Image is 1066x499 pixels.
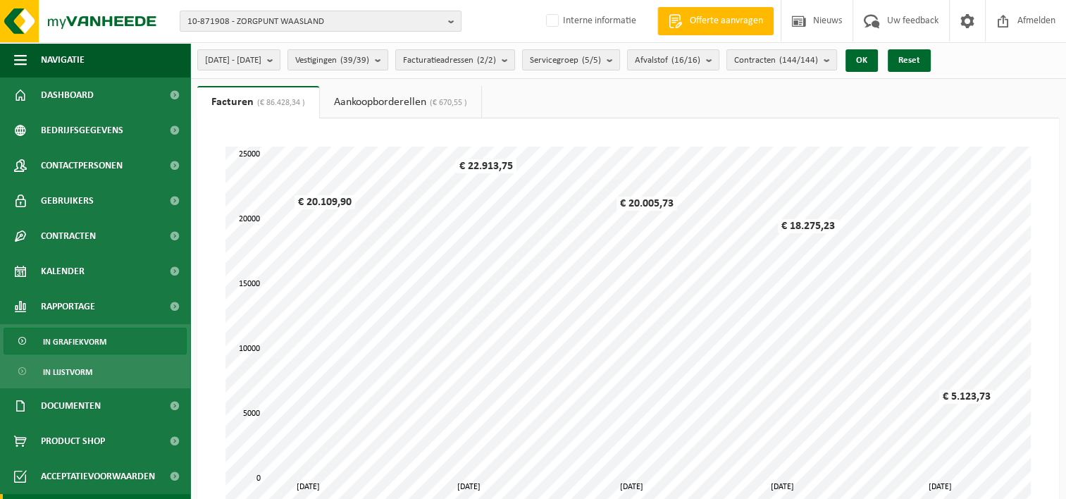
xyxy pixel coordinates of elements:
a: In grafiekvorm [4,328,187,355]
span: Vestigingen [295,50,369,71]
span: 10-871908 - ZORGPUNT WAASLAND [187,11,442,32]
button: 10-871908 - ZORGPUNT WAASLAND [180,11,461,32]
button: OK [845,49,878,72]
span: Navigatie [41,42,85,78]
button: Servicegroep(5/5) [522,49,620,70]
a: Aankoopborderellen [320,86,481,118]
span: (€ 86.428,34 ) [254,99,305,107]
span: Kalender [41,254,85,289]
button: Contracten(144/144) [726,49,837,70]
span: Product Shop [41,424,105,459]
span: In lijstvorm [43,359,92,386]
span: Bedrijfsgegevens [41,113,123,148]
span: [DATE] - [DATE] [205,50,261,71]
span: Afvalstof [635,50,700,71]
count: (5/5) [582,56,601,65]
div: € 20.109,90 [295,195,355,209]
count: (2/2) [477,56,496,65]
a: Facturen [197,86,319,118]
div: € 5.123,73 [939,390,994,404]
span: (€ 670,55 ) [426,99,467,107]
span: In grafiekvorm [43,328,106,355]
button: Facturatieadressen(2/2) [395,49,515,70]
span: Servicegroep [530,50,601,71]
span: Dashboard [41,78,94,113]
button: Afvalstof(16/16) [627,49,719,70]
span: Contracten [734,50,818,71]
div: € 20.005,73 [616,197,677,211]
span: Acceptatievoorwaarden [41,459,155,494]
span: Contracten [41,218,96,254]
button: Vestigingen(39/39) [287,49,388,70]
button: [DATE] - [DATE] [197,49,280,70]
span: Offerte aanvragen [686,14,767,28]
count: (39/39) [340,56,369,65]
span: Contactpersonen [41,148,123,183]
a: In lijstvorm [4,358,187,385]
span: Documenten [41,388,101,424]
div: € 22.913,75 [456,159,516,173]
span: Facturatieadressen [403,50,496,71]
a: Offerte aanvragen [657,7,774,35]
count: (16/16) [671,56,700,65]
span: Gebruikers [41,183,94,218]
span: Rapportage [41,289,95,324]
div: € 18.275,23 [778,219,838,233]
label: Interne informatie [543,11,636,32]
count: (144/144) [779,56,818,65]
button: Reset [888,49,931,72]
